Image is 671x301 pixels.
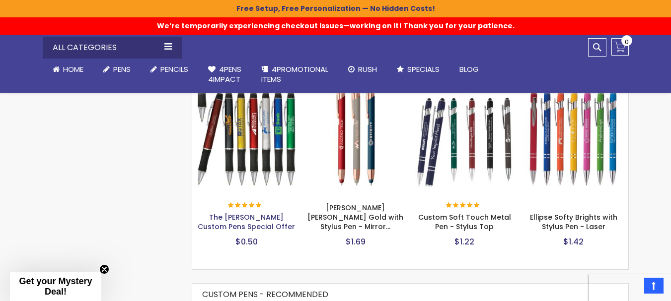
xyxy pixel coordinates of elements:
a: Custom Soft Touch Metal Pen - Stylus Top [418,212,511,232]
div: Get your Mystery Deal!Close teaser [10,272,101,301]
span: Specials [407,64,440,74]
a: Blog [449,59,489,80]
span: Home [63,64,83,74]
a: 0 [611,38,629,56]
a: Ellipse Softy Brights with Stylus Pen - Laser [530,212,617,232]
span: We’re temporarily experiencing checkout issues—working on it! Thank you for your patience. [157,16,515,31]
a: Home [43,59,93,80]
span: $1.69 [346,236,366,247]
a: Custom Soft Touch Metal Pen - Stylus Top [415,87,515,96]
span: Get your Mystery Deal! [19,276,92,297]
div: All Categories [43,37,182,59]
span: $1.22 [454,236,474,247]
div: 100% [228,202,263,209]
a: Pens [93,59,141,80]
span: 0 [625,37,629,47]
span: Blog [459,64,479,74]
a: Rush [338,59,387,80]
span: 4Pens 4impact [208,64,241,84]
span: Pens [113,64,131,74]
a: Ellipse Softy Brights with Stylus Pen - Laser [524,87,623,96]
span: $1.42 [563,236,584,247]
a: 4Pens4impact [198,59,251,91]
img: Crosby Softy Rose Gold with Stylus Pen - Mirror Laser [306,88,405,187]
a: [PERSON_NAME] [PERSON_NAME] Gold with Stylus Pen - Mirror… [307,203,403,232]
div: 100% [446,202,481,209]
button: Close teaser [99,264,109,274]
a: The [PERSON_NAME] Custom Pens Special Offer [198,212,295,232]
img: The Barton Custom Pens Special Offer [197,88,297,187]
iframe: Google Customer Reviews [589,274,671,301]
a: Specials [387,59,449,80]
span: CUSTOM PENS - RECOMMENDED [202,289,328,300]
a: 4PROMOTIONALITEMS [251,59,338,91]
span: 4PROMOTIONAL ITEMS [261,64,328,84]
img: Custom Soft Touch Metal Pen - Stylus Top [415,88,515,187]
a: Pencils [141,59,198,80]
span: $0.50 [235,236,258,247]
span: Rush [358,64,377,74]
img: Ellipse Softy Brights with Stylus Pen - Laser [524,88,623,187]
a: The Barton Custom Pens Special Offer [197,87,297,96]
span: Pencils [160,64,188,74]
a: Crosby Softy Rose Gold with Stylus Pen - Mirror Laser [306,87,405,96]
